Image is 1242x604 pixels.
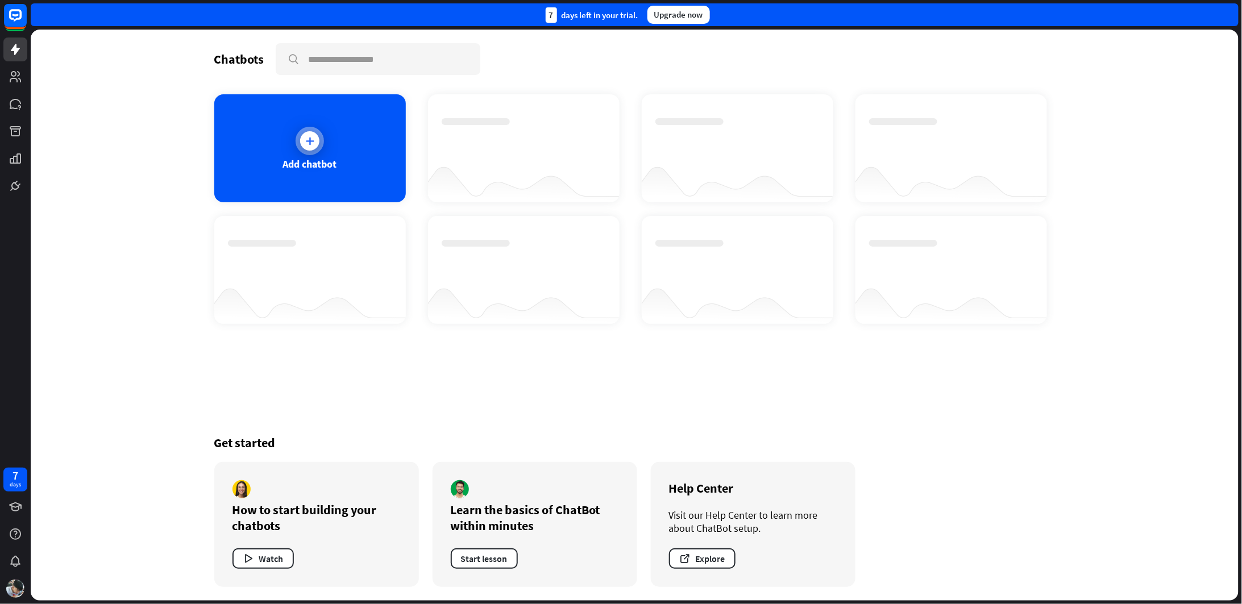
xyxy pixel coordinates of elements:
a: 7 days [3,468,27,491]
button: Start lesson [451,548,518,569]
div: Chatbots [214,51,264,67]
button: Open LiveChat chat widget [9,5,43,39]
img: author [451,480,469,498]
div: 7 [546,7,557,23]
div: Add chatbot [283,157,337,170]
img: author [232,480,251,498]
div: 7 [13,470,18,481]
div: Upgrade now [647,6,710,24]
button: Explore [669,548,736,569]
div: Get started [214,435,1056,451]
div: days [10,481,21,489]
div: Visit our Help Center to learn more about ChatBot setup. [669,509,837,535]
div: Help Center [669,480,837,496]
div: days left in your trial. [546,7,638,23]
button: Watch [232,548,294,569]
div: How to start building your chatbots [232,502,401,534]
div: Learn the basics of ChatBot within minutes [451,502,619,534]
